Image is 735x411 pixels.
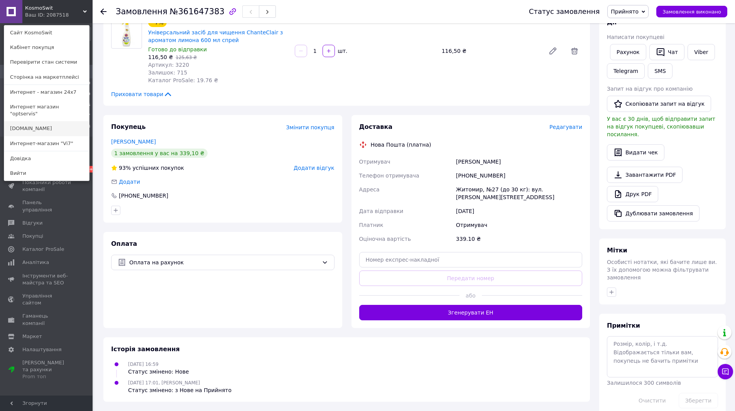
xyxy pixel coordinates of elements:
[148,54,173,60] span: 116,50 ₴
[359,123,393,130] span: Доставка
[119,165,131,171] span: 93%
[128,368,189,375] div: Статус змінено: Нове
[22,220,42,227] span: Відгуки
[607,96,711,112] button: Скопіювати запит на відгук
[111,240,137,247] span: Оплата
[176,55,197,60] span: 125,63 ₴
[455,204,584,218] div: [DATE]
[607,116,715,137] span: У вас є 30 днів, щоб відправити запит на відгук покупцеві, скопіювавши посилання.
[611,8,639,15] span: Прийнято
[607,205,700,222] button: Дублювати замовлення
[22,359,71,381] span: [PERSON_NAME] та рахунки
[688,44,715,60] a: Viber
[170,7,225,16] span: №361647383
[286,124,335,130] span: Змінити покупця
[439,46,542,56] div: 116,50 ₴
[549,124,582,130] span: Редагувати
[22,233,43,240] span: Покупці
[111,90,172,98] span: Приховати товари
[22,373,71,380] div: Prom топ
[662,9,721,15] span: Замовлення виконано
[567,43,582,59] span: Видалити
[607,322,640,329] span: Примітки
[607,167,683,183] a: Завантажити PDF
[22,313,71,326] span: Гаманець компанії
[4,151,89,166] a: Довідка
[22,259,49,266] span: Аналітика
[128,386,231,394] div: Статус змінено: з Нове на Прийнято
[460,292,482,299] span: або
[359,159,390,165] span: Отримувач
[22,199,71,213] span: Панель управління
[607,34,664,40] span: Написати покупцеві
[607,144,664,161] button: Видати чек
[610,44,646,60] button: Рахунок
[118,192,169,200] div: [PHONE_NUMBER]
[148,46,207,52] span: Готово до відправки
[656,6,727,17] button: Замовлення виконано
[455,218,584,232] div: Отримувач
[22,246,64,253] span: Каталог ProSale
[25,5,83,12] span: КosmoSwit
[4,136,89,151] a: Интернет-магазин "Vi7"
[455,183,584,204] div: Житомир, №27 (до 30 кг): вул. [PERSON_NAME][STREET_ADDRESS]
[4,70,89,85] a: Сторінка на маркетплейсі
[128,362,159,367] span: [DATE] 16:59
[607,380,681,386] span: Залишилося 300 символів
[148,77,218,83] span: Каталог ProSale: 19.76 ₴
[22,272,71,286] span: Інструменти веб-майстра та SEO
[718,364,733,379] button: Чат з покупцем
[129,258,319,267] span: Оплата на рахунок
[455,232,584,246] div: 339.10 ₴
[607,259,717,281] span: Особисті нотатки, які бачите лише ви. З їх допомогою можна фільтрувати замовлення
[607,86,693,92] span: Запит на відгук про компанію
[4,40,89,55] a: Кабінет покупця
[529,8,600,15] div: Статус замовлення
[359,305,583,320] button: Згенерувати ЕН
[455,155,584,169] div: [PERSON_NAME]
[111,164,184,172] div: успішних покупок
[648,63,672,79] button: SMS
[545,43,561,59] a: Редагувати
[359,236,411,242] span: Оціночна вартість
[4,25,89,40] a: Сайт КosmoSwit
[359,208,404,214] span: Дата відправки
[22,346,62,353] span: Налаштування
[111,345,180,353] span: Історія замовлення
[294,165,334,171] span: Додати відгук
[359,186,380,193] span: Адреса
[4,85,89,100] a: Интернет - магазин 24x7
[22,179,71,193] span: Показники роботи компанії
[111,149,208,158] div: 1 замовлення у вас на 339,10 ₴
[22,293,71,306] span: Управління сайтом
[128,380,200,386] span: [DATE] 17:01, [PERSON_NAME]
[4,166,89,181] a: Вийти
[607,63,645,79] a: Telegram
[649,44,684,60] button: Чат
[607,247,627,254] span: Мітки
[336,47,348,55] div: шт.
[4,121,89,136] a: [DOMAIN_NAME]
[100,8,106,15] div: Повернутися назад
[111,123,146,130] span: Покупець
[148,69,187,76] span: Залишок: 715
[455,169,584,183] div: [PHONE_NUMBER]
[607,19,617,26] span: Дії
[25,12,57,19] div: Ваш ID: 2087518
[4,55,89,69] a: Перевірити стан системи
[607,186,658,202] a: Друк PDF
[359,252,583,267] input: Номер експрес-накладної
[116,7,167,16] span: Замовлення
[22,333,42,340] span: Маркет
[4,100,89,121] a: Интернет магазин "optservis"
[359,222,384,228] span: Платник
[359,173,419,179] span: Телефон отримувача
[369,141,433,149] div: Нова Пошта (платна)
[111,139,156,145] a: [PERSON_NAME]
[116,18,138,48] img: Універсальний засіб для чищення ChanteClair з ароматом лимона 600 мл спрей
[148,62,189,68] span: Артикул: 3220
[119,179,140,185] span: Додати
[148,29,283,43] a: Універсальний засіб для чищення ChanteClair з ароматом лимона 600 мл спрей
